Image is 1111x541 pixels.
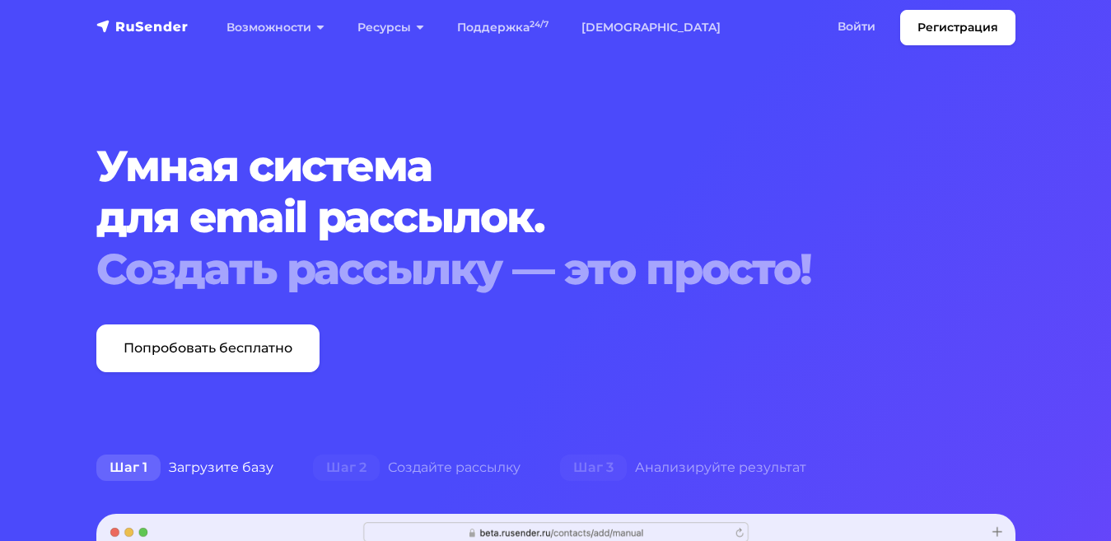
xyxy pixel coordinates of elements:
div: Создать рассылку — это просто! [96,244,1015,295]
img: RuSender [96,18,189,35]
a: Попробовать бесплатно [96,324,320,372]
a: Возможности [210,11,341,44]
sup: 24/7 [530,19,548,30]
a: Регистрация [900,10,1015,45]
a: Ресурсы [341,11,441,44]
span: Шаг 3 [560,455,627,481]
span: Шаг 1 [96,455,161,481]
a: [DEMOGRAPHIC_DATA] [565,11,737,44]
div: Создайте рассылку [293,451,540,484]
a: Поддержка24/7 [441,11,565,44]
h1: Умная система для email рассылок. [96,141,1015,295]
div: Загрузите базу [77,451,293,484]
div: Анализируйте результат [540,451,826,484]
span: Шаг 2 [313,455,380,481]
a: Войти [821,10,892,44]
